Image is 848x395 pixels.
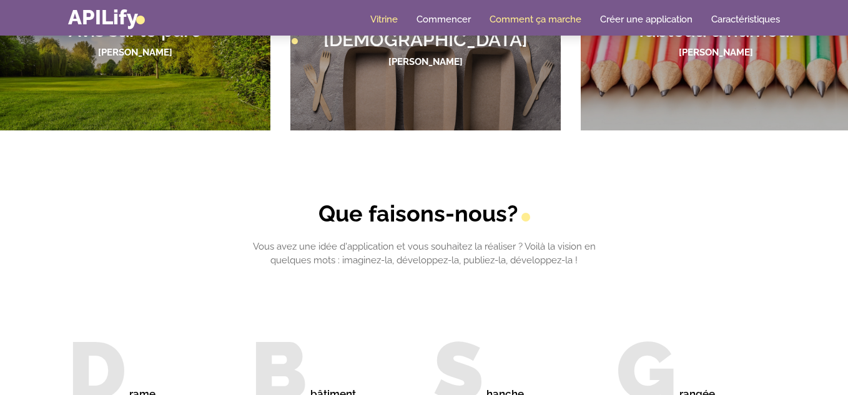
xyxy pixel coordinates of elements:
[98,47,172,58] font: [PERSON_NAME]
[490,14,581,25] font: Comment ça marche
[68,5,138,29] font: APILify
[600,14,693,25] font: Créer une application
[417,14,471,25] font: Commencer
[711,14,780,25] font: Caractéristiques
[68,5,145,29] a: APILify
[600,13,693,26] a: Créer une application
[490,13,581,26] a: Comment ça marche
[370,14,398,25] font: Vitrine
[417,13,471,26] a: Commencer
[711,13,780,26] a: Caractéristiques
[370,13,398,26] a: Vitrine
[318,200,518,227] font: Que faisons-nous?
[388,56,463,67] font: [PERSON_NAME]
[253,241,596,266] font: Vous avez une idée d'application et vous souhaitez la réaliser ? Voilà la vision en quelques mots...
[679,47,753,58] font: [PERSON_NAME]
